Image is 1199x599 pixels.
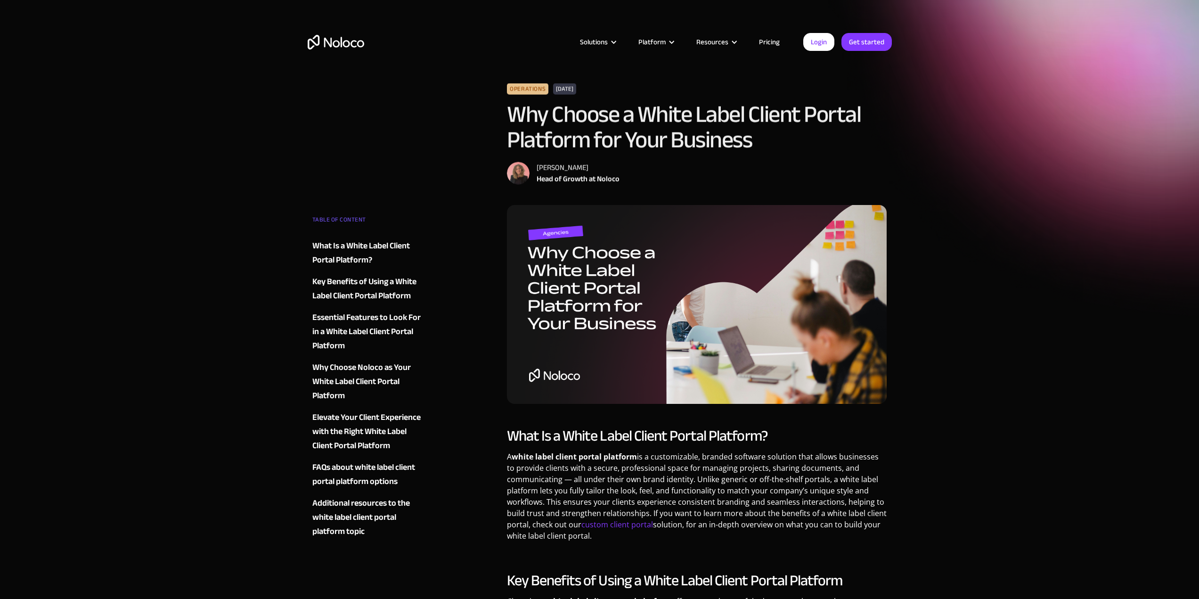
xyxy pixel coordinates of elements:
[537,162,620,173] div: [PERSON_NAME]
[507,83,548,95] div: Operations
[696,36,728,48] div: Resources
[312,460,426,489] a: FAQs about white label client portal platform options
[312,361,426,403] a: Why Choose Noloco as Your White Label Client Portal Platform
[553,83,576,95] div: [DATE]
[627,36,685,48] div: Platform
[512,451,637,462] strong: white label client portal platform
[803,33,834,51] a: Login
[581,519,653,530] a: custom client portal
[507,451,887,549] p: A is a customizable, branded software solution that allows businesses to provide clients with a s...
[507,102,887,153] h1: Why Choose a White Label Client Portal Platform for Your Business
[537,173,620,185] div: Head of Growth at Noloco
[312,239,426,267] a: What Is a White Label Client Portal Platform?
[308,35,364,49] a: home
[312,496,426,539] a: Additional resources to the white label client portal platform topic
[568,36,627,48] div: Solutions
[312,275,426,303] a: Key Benefits of Using a White Label Client Portal Platform
[507,205,887,404] img: Why Choose a White Label Client Portal Platform for Your Business
[312,311,426,353] a: Essential Features to Look For in a White Label Client Portal Platform
[507,427,887,445] h2: What Is a White Label Client Portal Platform?
[638,36,666,48] div: Platform
[747,36,791,48] a: Pricing
[685,36,747,48] div: Resources
[580,36,608,48] div: Solutions
[507,571,887,590] h2: Key Benefits of Using a White Label Client Portal Platform
[841,33,892,51] a: Get started
[312,213,426,231] div: TABLE OF CONTENT
[312,410,426,453] a: Elevate Your Client Experience with the Right White Label Client Portal Platform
